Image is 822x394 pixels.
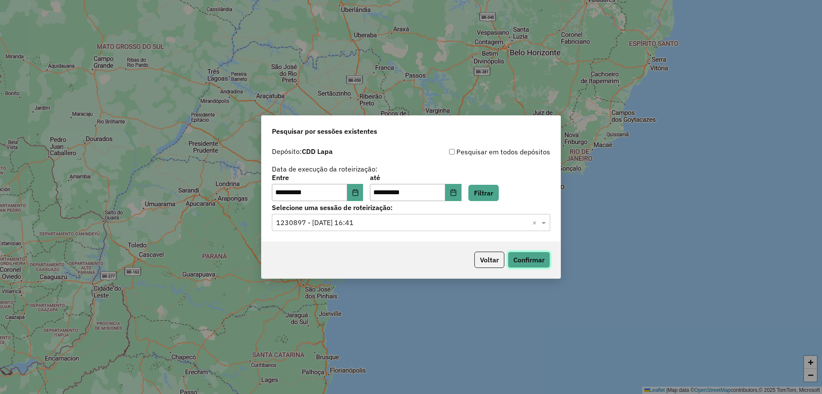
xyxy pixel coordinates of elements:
span: Clear all [532,217,539,228]
button: Confirmar [508,252,550,268]
label: Depósito: [272,146,333,156]
div: Pesquisar em todos depósitos [411,147,550,157]
strong: CDD Lapa [302,147,333,156]
label: Entre [272,172,363,183]
span: Pesquisar por sessões existentes [272,126,377,136]
button: Filtrar [468,185,499,201]
button: Voltar [474,252,504,268]
button: Choose Date [347,184,363,201]
label: Selecione uma sessão de roteirização: [272,202,550,213]
button: Choose Date [445,184,462,201]
label: Data de execução da roteirização: [272,164,378,174]
label: até [370,172,461,183]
